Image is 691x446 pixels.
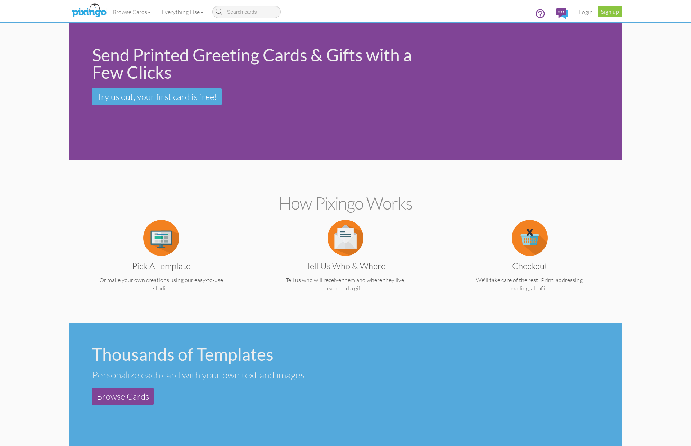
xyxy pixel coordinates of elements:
h3: Pick a Template [89,261,234,271]
img: comments.svg [556,8,568,19]
a: Pick a Template Or make your own creations using our easy-to-use studio. [83,234,239,293]
a: Sign up [598,6,622,17]
a: Checkout We'll take care of the rest! Print, addressing, mailing, all of it! [452,234,608,293]
a: Tell us Who & Where Tell us who will receive them and where they live, even add a gift! [267,234,424,293]
h3: Tell us Who & Where [273,261,418,271]
h3: Checkout [457,261,602,271]
a: Login [574,3,598,21]
img: item.alt [143,220,179,256]
input: Search cards [212,6,281,18]
img: item.alt [512,220,548,256]
a: Try us out, your first card is free! [92,88,222,105]
div: Personalize each card with your own text and images. [92,369,340,381]
a: Browse Cards [92,388,154,405]
p: Or make your own creations using our easy-to-use studio. [83,276,239,293]
h2: How Pixingo works [82,194,609,213]
img: pixingo logo [70,2,108,20]
div: Thousands of Templates [92,346,340,363]
p: We'll take care of the rest! Print, addressing, mailing, all of it! [452,276,608,293]
span: Try us out, your first card is free! [97,91,217,102]
div: Send Printed Greeting Cards & Gifts with a Few Clicks [92,46,432,81]
a: Everything Else [156,3,209,21]
a: Browse Cards [107,3,156,21]
p: Tell us who will receive them and where they live, even add a gift! [267,276,424,293]
img: item.alt [328,220,363,256]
